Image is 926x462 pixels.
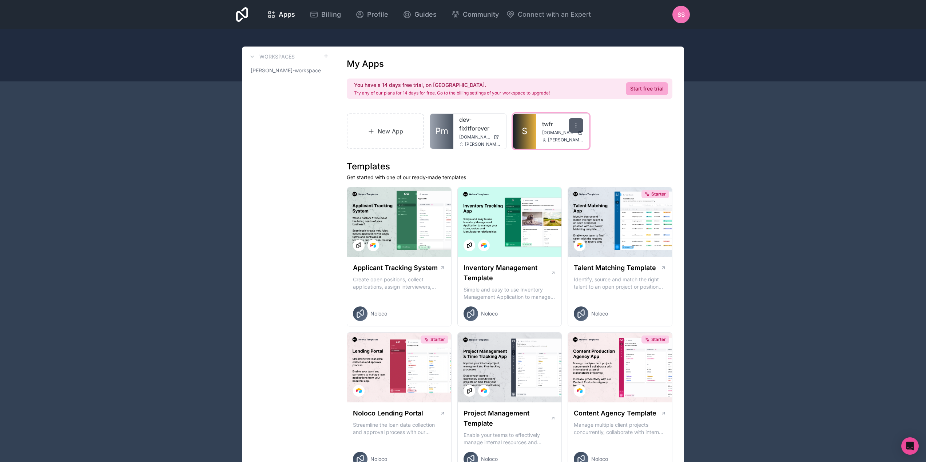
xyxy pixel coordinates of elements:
[459,115,501,133] a: dev-fixitforever
[304,7,347,23] a: Billing
[577,388,583,394] img: Airtable Logo
[464,408,551,429] h1: Project Management Template
[347,113,424,149] a: New App
[367,9,388,20] span: Profile
[321,9,341,20] span: Billing
[574,276,666,290] p: Identify, source and match the right talent to an open project or position with our Talent Matchi...
[259,53,295,60] h3: Workspaces
[677,10,685,19] span: SS
[464,263,551,283] h1: Inventory Management Template
[261,7,301,23] a: Apps
[542,130,584,136] a: [DOMAIN_NAME]
[430,337,445,342] span: Starter
[518,9,591,20] span: Connect with an Expert
[626,82,668,95] a: Start free trial
[347,58,384,70] h1: My Apps
[445,7,505,23] a: Community
[370,310,387,317] span: Noloco
[591,310,608,317] span: Noloco
[459,134,490,140] span: [DOMAIN_NAME]
[522,125,527,137] span: S
[506,9,591,20] button: Connect with an Expert
[542,130,575,136] span: [DOMAIN_NAME]
[574,263,656,273] h1: Talent Matching Template
[414,9,437,20] span: Guides
[464,286,556,301] p: Simple and easy to use Inventory Management Application to manage your stock, orders and Manufact...
[435,125,448,137] span: Pm
[279,9,295,20] span: Apps
[353,276,445,290] p: Create open positions, collect applications, assign interviewers, centralise candidate feedback a...
[574,421,666,436] p: Manage multiple client projects concurrently, collaborate with internal and external stakeholders...
[574,408,656,418] h1: Content Agency Template
[464,431,556,446] p: Enable your teams to effectively manage internal resources and execute client projects on time.
[548,137,584,143] span: [PERSON_NAME][EMAIL_ADDRESS][DOMAIN_NAME]
[248,64,329,77] a: [PERSON_NAME]-workspace
[651,191,666,197] span: Starter
[651,337,666,342] span: Starter
[397,7,442,23] a: Guides
[347,174,672,181] p: Get started with one of our ready-made templates
[513,114,536,149] a: S
[350,7,394,23] a: Profile
[356,388,362,394] img: Airtable Logo
[901,437,919,455] div: Open Intercom Messenger
[465,141,501,147] span: [PERSON_NAME][EMAIL_ADDRESS][PERSON_NAME][DOMAIN_NAME]
[353,421,445,436] p: Streamline the loan data collection and approval process with our Lending Portal template.
[542,120,584,128] a: twfr
[354,81,550,89] h2: You have a 14 days free trial, on [GEOGRAPHIC_DATA].
[463,9,499,20] span: Community
[481,388,487,394] img: Airtable Logo
[481,242,487,248] img: Airtable Logo
[353,408,423,418] h1: Noloco Lending Portal
[459,134,501,140] a: [DOMAIN_NAME]
[353,263,438,273] h1: Applicant Tracking System
[577,242,583,248] img: Airtable Logo
[248,52,295,61] a: Workspaces
[430,114,453,149] a: Pm
[347,161,672,172] h1: Templates
[354,90,550,96] p: Try any of our plans for 14 days for free. Go to the billing settings of your workspace to upgrade!
[251,67,321,74] span: [PERSON_NAME]-workspace
[481,310,498,317] span: Noloco
[370,242,376,248] img: Airtable Logo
